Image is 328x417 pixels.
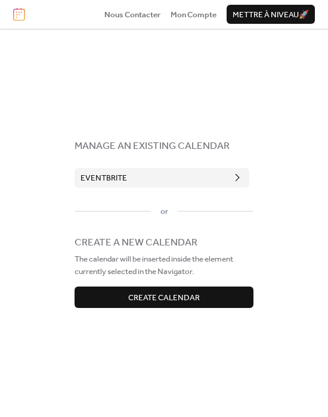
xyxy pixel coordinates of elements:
[75,287,253,308] button: Create Calendar
[151,206,178,217] span: or
[104,8,160,20] a: Nous Contacter
[75,253,253,278] span: The calendar will be inserted inside the element currently selected in the Navigator.
[233,9,309,21] span: Mettre à niveau 🚀
[75,138,253,154] span: MANAGE AN EXISTING CALENDAR
[171,8,216,20] a: Mon Compte
[81,172,127,184] span: Eventbrite
[75,168,249,187] button: Eventbrite
[171,9,216,21] span: Mon Compte
[104,9,160,21] span: Nous Contacter
[227,5,315,24] button: Mettre à niveau🚀
[75,235,197,251] span: CREATE A NEW CALENDAR
[128,292,200,304] span: Create Calendar
[13,8,25,21] img: logo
